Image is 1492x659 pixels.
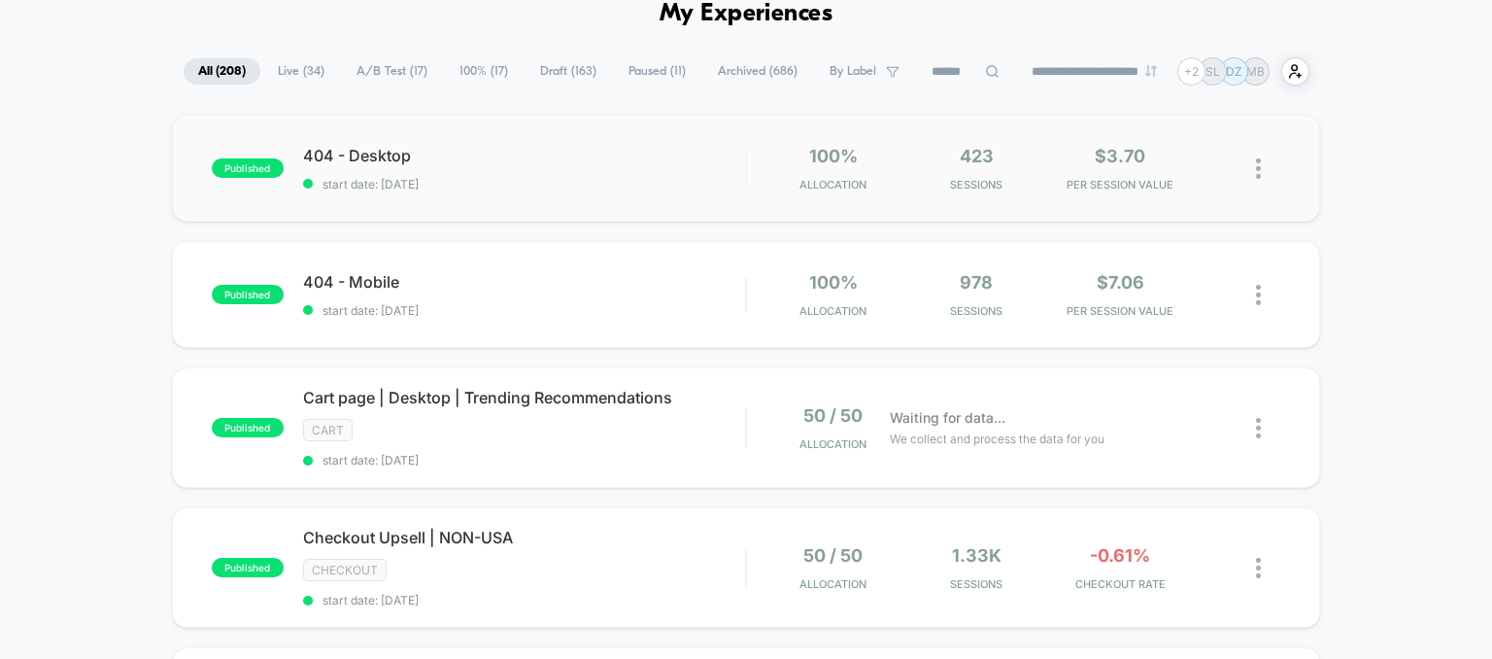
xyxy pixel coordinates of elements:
[703,58,812,85] span: Archived ( 686 )
[1226,64,1242,79] p: DZ
[909,577,1043,591] span: Sessions
[1053,304,1187,318] span: PER SESSION VALUE
[303,528,746,547] span: Checkout Upsell | NON-USA
[803,405,863,426] span: 50 / 50
[799,577,866,591] span: Allocation
[799,178,866,191] span: Allocation
[1246,64,1265,79] p: MB
[809,272,858,293] span: 100%
[303,272,746,292] span: 404 - Mobile
[342,58,442,85] span: A/B Test ( 17 )
[960,272,993,293] span: 978
[303,146,746,165] span: 404 - Desktop
[909,178,1043,191] span: Sessions
[809,146,858,166] span: 100%
[212,418,284,437] span: published
[184,58,260,85] span: All ( 208 )
[1256,285,1261,305] img: close
[303,593,746,607] span: start date: [DATE]
[1095,146,1145,166] span: $3.70
[960,146,994,166] span: 423
[799,437,866,451] span: Allocation
[303,453,746,468] span: start date: [DATE]
[952,545,1001,566] span: 1.33k
[830,64,876,79] span: By Label
[1053,178,1187,191] span: PER SESSION VALUE
[1256,418,1261,438] img: close
[303,177,746,191] span: start date: [DATE]
[303,388,746,407] span: Cart page | Desktop | Trending Recommendations
[1256,558,1261,578] img: close
[614,58,700,85] span: Paused ( 11 )
[1177,57,1205,86] div: + 2
[1053,577,1187,591] span: CHECKOUT RATE
[890,430,1104,448] span: We collect and process the data for you
[445,58,523,85] span: 100% ( 17 )
[212,285,284,304] span: published
[303,419,353,441] span: cart
[526,58,611,85] span: Draft ( 163 )
[1145,65,1157,77] img: end
[212,558,284,577] span: published
[1256,158,1261,179] img: close
[1205,64,1220,79] p: SL
[303,303,746,318] span: start date: [DATE]
[890,407,1005,429] span: Waiting for data...
[1090,545,1150,566] span: -0.61%
[263,58,339,85] span: Live ( 34 )
[212,158,284,178] span: published
[803,545,863,566] span: 50 / 50
[799,304,866,318] span: Allocation
[303,559,387,581] span: Checkout
[909,304,1043,318] span: Sessions
[1097,272,1144,293] span: $7.06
